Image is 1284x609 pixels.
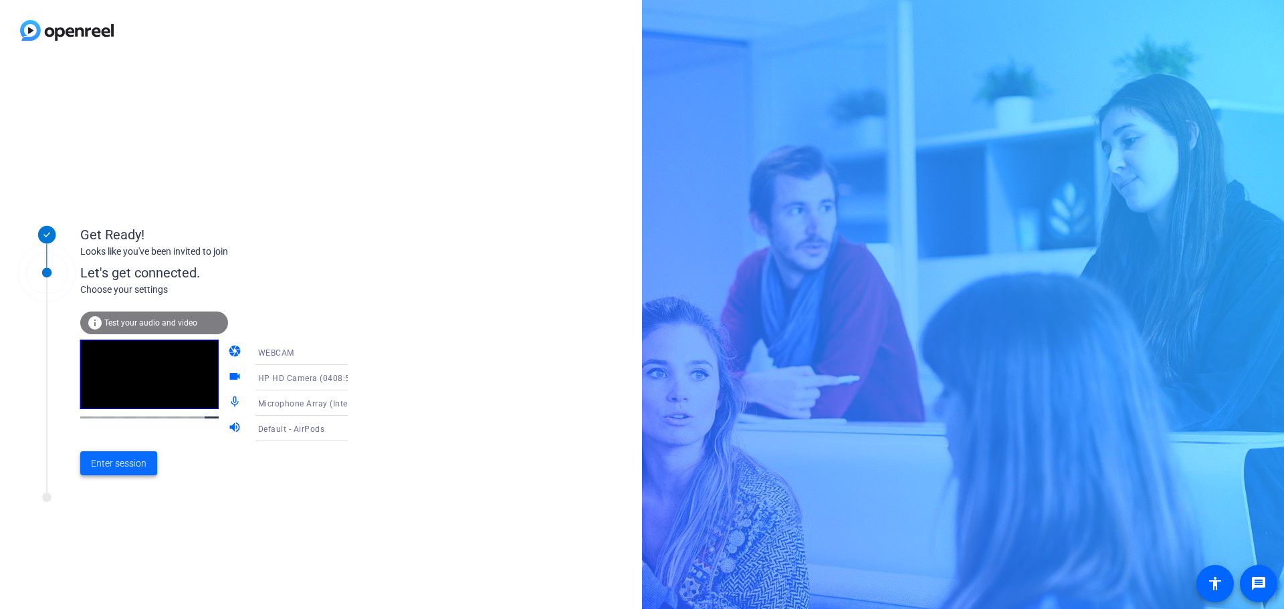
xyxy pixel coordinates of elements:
mat-icon: camera [228,344,244,360]
span: Microphone Array (Intel® Smart Sound Technology for Digital Microphones) [258,398,554,408]
mat-icon: volume_up [228,420,244,437]
mat-icon: mic_none [228,395,244,411]
div: Choose your settings [80,283,375,297]
span: WEBCAM [258,348,294,358]
mat-icon: info [87,315,103,331]
span: Test your audio and video [104,318,197,328]
mat-icon: videocam [228,370,244,386]
span: HP HD Camera (0408:5347) [258,372,368,383]
mat-icon: message [1251,576,1267,592]
span: Enter session [91,457,146,471]
div: Get Ready! [80,225,348,245]
div: Looks like you've been invited to join [80,245,348,259]
span: Default - AirPods [258,424,325,434]
mat-icon: accessibility [1207,576,1223,592]
div: Let's get connected. [80,263,375,283]
button: Enter session [80,451,157,475]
